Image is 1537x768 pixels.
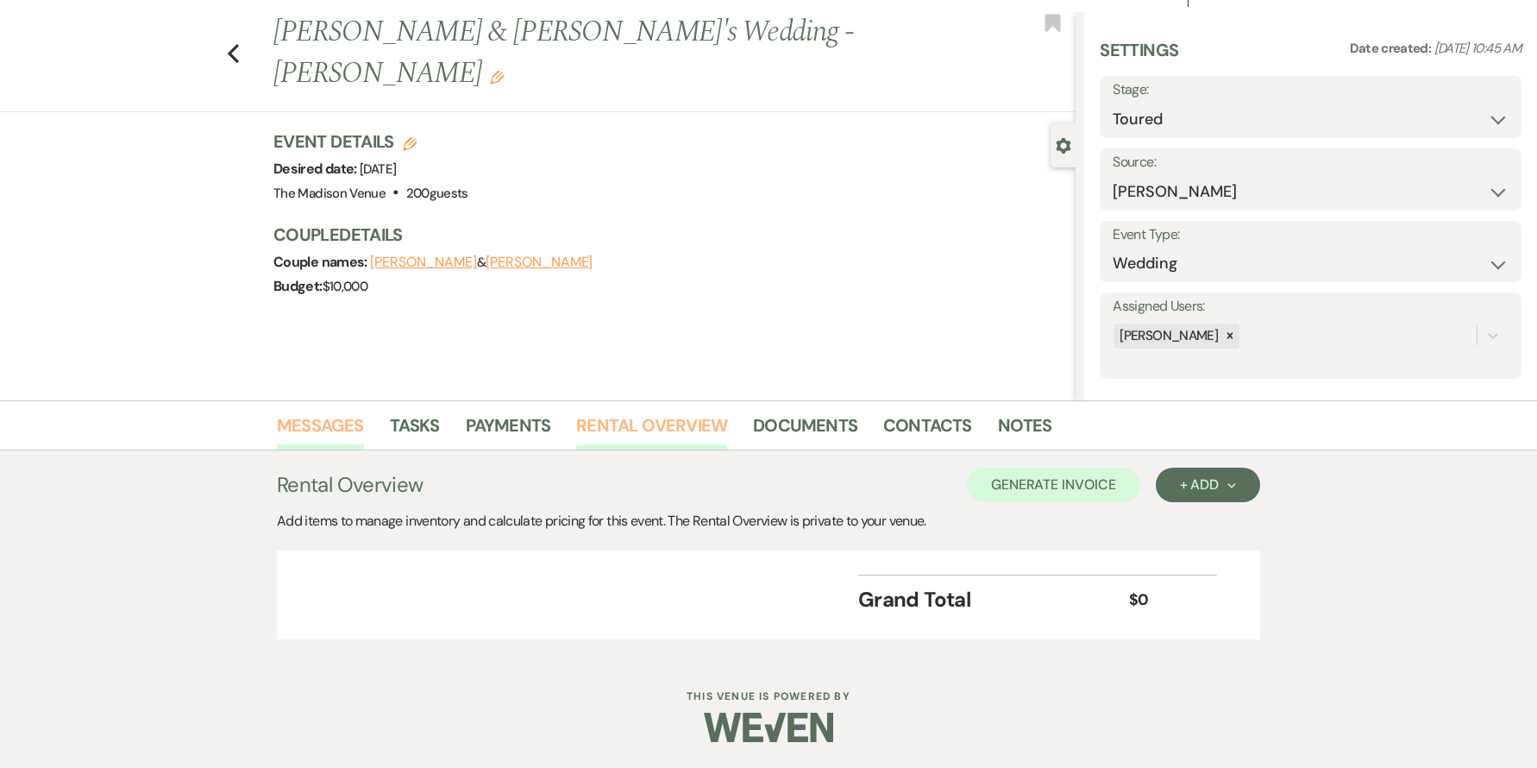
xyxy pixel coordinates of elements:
[370,254,593,271] span: &
[273,129,468,154] h3: Event Details
[704,697,833,758] img: Weven Logo
[1180,478,1236,492] div: + Add
[576,412,727,450] a: Rental Overview
[1434,40,1521,57] span: [DATE] 10:45 AM
[1156,468,1260,502] button: + Add
[390,412,440,450] a: Tasks
[998,412,1052,450] a: Notes
[273,185,386,202] span: The Madison Venue
[858,584,1129,615] div: Grand Total
[370,255,477,269] button: [PERSON_NAME]
[273,277,323,295] span: Budget:
[1113,78,1509,103] label: Stage:
[277,469,423,500] h3: Rental Overview
[273,160,360,178] span: Desired date:
[486,255,593,269] button: [PERSON_NAME]
[1114,324,1220,349] div: [PERSON_NAME]
[1113,150,1509,175] label: Source:
[323,278,368,295] span: $10,000
[273,12,908,94] h1: [PERSON_NAME] & [PERSON_NAME]'s Wedding - [PERSON_NAME]
[406,185,468,202] span: 200 guests
[490,69,504,85] button: Edit
[466,412,551,450] a: Payments
[1113,294,1509,319] label: Assigned Users:
[1100,38,1178,76] h3: Settings
[967,468,1140,502] button: Generate Invoice
[883,412,972,450] a: Contacts
[277,511,1260,532] div: Add items to manage inventory and calculate pricing for this event. The Rental Overview is privat...
[753,412,857,450] a: Documents
[360,161,396,178] span: [DATE]
[277,412,364,450] a: Messages
[1129,589,1196,612] div: $0
[1113,223,1509,248] label: Event Type:
[273,223,1058,247] h3: Couple Details
[1350,40,1434,57] span: Date created:
[1056,136,1071,153] button: Close lead details
[273,253,370,271] span: Couple names:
